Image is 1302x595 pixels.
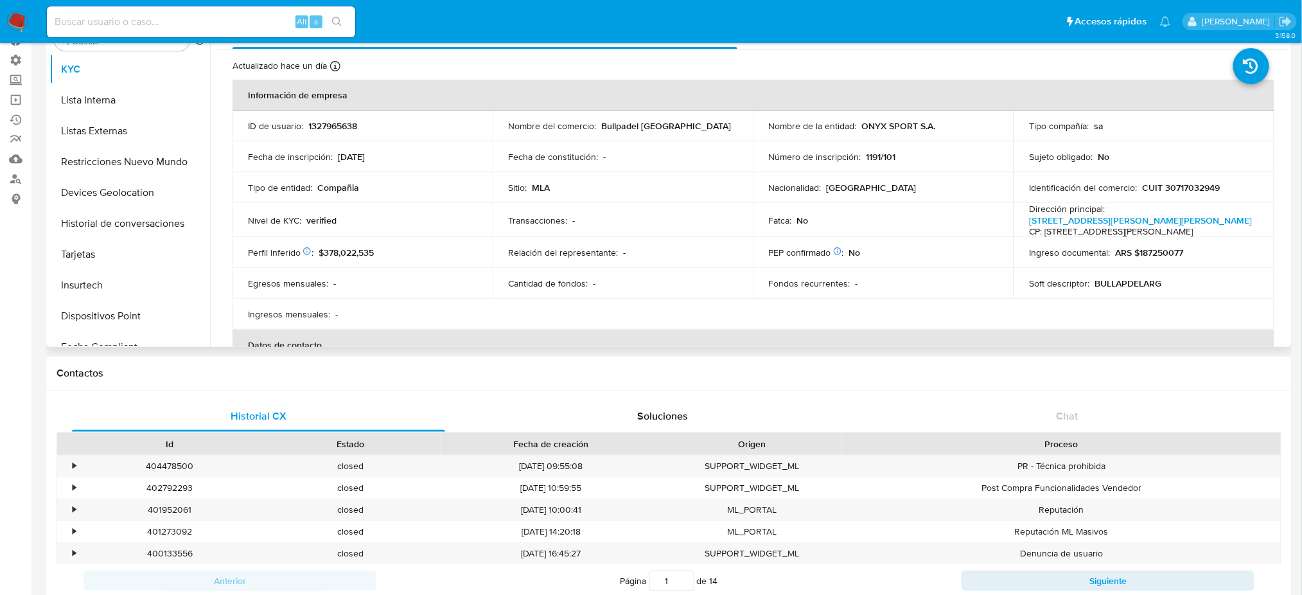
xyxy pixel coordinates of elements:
[260,477,441,499] div: closed
[260,543,441,564] div: closed
[73,482,76,494] div: •
[80,543,260,564] div: 400133556
[508,151,598,163] p: Fecha de constitución :
[441,456,662,477] div: [DATE] 09:55:08
[962,571,1254,591] button: Siguiente
[248,278,328,289] p: Egresos mensuales :
[862,120,936,132] p: ONYX SPORT S.A.
[49,332,210,362] button: Fecha Compliant
[637,409,688,423] span: Soluciones
[1029,203,1105,215] p: Dirección principal :
[856,278,858,289] p: -
[1115,247,1183,258] p: ARS $187250077
[49,147,210,177] button: Restricciones Nuevo Mundo
[769,247,844,258] p: PEP confirmado :
[1142,182,1220,193] p: CUIT 30717032949
[260,456,441,477] div: closed
[842,521,1281,542] div: Reputación ML Masivos
[269,438,432,450] div: Estado
[324,13,350,31] button: search-icon
[319,246,374,259] span: $378,022,535
[84,571,376,591] button: Anterior
[297,15,307,28] span: Alt
[842,456,1281,477] div: PR - Técnica prohibida
[623,247,626,258] p: -
[508,278,588,289] p: Cantidad de fondos :
[842,499,1281,520] div: Reputación
[49,270,210,301] button: Insurtech
[441,543,662,564] div: [DATE] 16:45:27
[248,247,313,258] p: Perfil Inferido :
[671,438,833,450] div: Origen
[1202,15,1274,28] p: manuel.flocco@mercadolibre.com
[1029,182,1137,193] p: Identificación del comercio :
[1029,214,1252,227] a: [STREET_ADDRESS][PERSON_NAME][PERSON_NAME]
[49,208,210,239] button: Historial de conversaciones
[248,182,312,193] p: Tipo de entidad :
[260,521,441,542] div: closed
[248,215,301,226] p: Nivel de KYC :
[662,543,842,564] div: SUPPORT_WIDGET_ML
[260,499,441,520] div: closed
[73,504,76,516] div: •
[89,438,251,450] div: Id
[233,60,327,72] p: Actualizado hace un día
[80,521,260,542] div: 401273092
[73,460,76,472] div: •
[1029,278,1089,289] p: Soft descriptor :
[662,521,842,542] div: ML_PORTAL
[450,438,653,450] div: Fecha de creación
[593,278,595,289] p: -
[508,182,527,193] p: Sitio :
[441,521,662,542] div: [DATE] 14:20:18
[797,215,809,226] p: No
[441,477,662,499] div: [DATE] 10:59:55
[335,308,338,320] p: -
[1160,16,1171,27] a: Notificaciones
[49,116,210,147] button: Listas Externas
[1029,151,1093,163] p: Sujeto obligado :
[49,85,210,116] button: Lista Interna
[508,247,618,258] p: Relación del representante :
[603,151,606,163] p: -
[248,151,333,163] p: Fecha de inscripción :
[842,543,1281,564] div: Denuncia de usuario
[49,301,210,332] button: Dispositivos Point
[769,215,792,226] p: Fatca :
[827,182,917,193] p: [GEOGRAPHIC_DATA]
[441,499,662,520] div: [DATE] 10:00:41
[233,80,1274,111] th: Información de empresa
[769,120,857,132] p: Nombre de la entidad :
[867,151,896,163] p: 1191/101
[1275,30,1296,40] span: 3.158.0
[769,151,861,163] p: Número de inscripción :
[306,215,337,226] p: verified
[1029,226,1252,238] h4: CP: [STREET_ADDRESS][PERSON_NAME]
[662,456,842,477] div: SUPPORT_WIDGET_ML
[333,278,336,289] p: -
[1098,151,1109,163] p: No
[57,367,1281,380] h1: Contactos
[1056,409,1078,423] span: Chat
[769,278,850,289] p: Fondos recurrentes :
[49,177,210,208] button: Devices Geolocation
[338,151,365,163] p: [DATE]
[572,215,575,226] p: -
[80,456,260,477] div: 404478500
[842,477,1281,499] div: Post Compra Funcionalidades Vendedor
[233,330,1274,360] th: Datos de contacto
[710,574,718,587] span: 14
[620,571,718,591] span: Página de
[662,499,842,520] div: ML_PORTAL
[1095,278,1161,289] p: BULLAPDELARG
[1075,15,1147,28] span: Accesos rápidos
[49,54,210,85] button: KYC
[851,438,1272,450] div: Proceso
[49,239,210,270] button: Tarjetas
[532,182,550,193] p: MLA
[1029,120,1089,132] p: Tipo compañía :
[80,477,260,499] div: 402792293
[314,15,318,28] span: s
[508,120,596,132] p: Nombre del comercio :
[47,13,355,30] input: Buscar usuario o caso...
